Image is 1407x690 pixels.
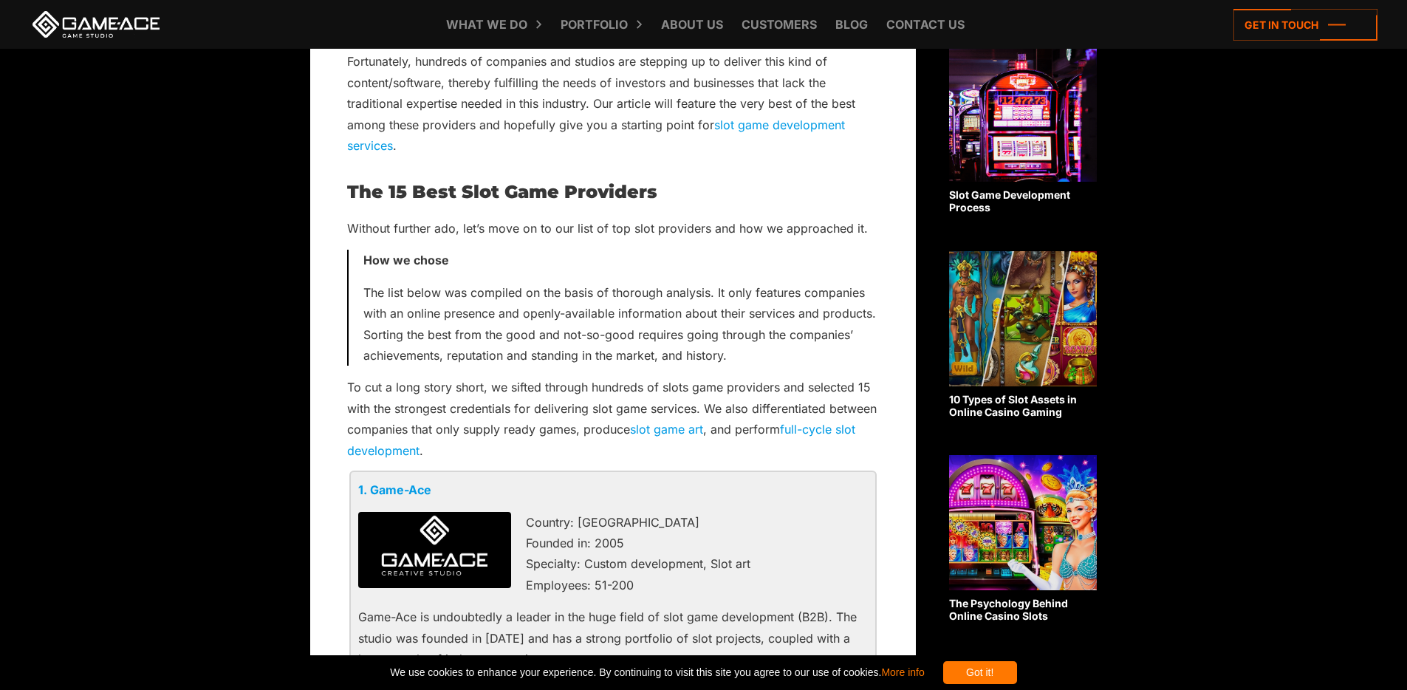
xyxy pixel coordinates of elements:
div: Got it! [943,661,1017,684]
a: slot game development services [347,117,845,153]
span: We use cookies to enhance your experience. By continuing to visit this site you agree to our use ... [390,661,924,684]
p: How we chose [363,250,879,270]
img: Game-Ace logo [358,512,511,589]
a: Slot Game Development Process [949,47,1097,214]
a: 1. Game-Ace [358,482,431,497]
a: Get in touch [1233,9,1377,41]
img: Related [949,251,1097,386]
a: full-cycle slot development [347,422,855,457]
p: Fortunately, hundreds of companies and studios are stepping up to deliver this kind of content/so... [347,51,879,156]
a: More info [881,666,924,678]
a: 10 Types of Slot Assets in Online Casino Gaming [949,251,1097,419]
a: The Psychology Behind Online Casino Slots [949,455,1097,623]
p: Country: [GEOGRAPHIC_DATA] Founded in: 2005 Specialty: Custom development, Slot art Employees: 51... [358,512,868,596]
p: Game-Ace is undoubtedly a leader in the huge field of slot game development (B2B). The studio was... [358,607,868,669]
p: The list below was compiled on the basis of thorough analysis. It only features companies with an... [363,282,879,366]
img: Related [949,47,1097,182]
h2: The 15 Best Slot Game Providers [347,182,879,202]
p: To cut a long story short, we sifted through hundreds of slots game providers and selected 15 wit... [347,377,879,461]
a: slot game art [630,422,703,437]
img: Related [949,455,1097,590]
p: Without further ado, let’s move on to our list of top slot providers and how we approached it. [347,218,879,239]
